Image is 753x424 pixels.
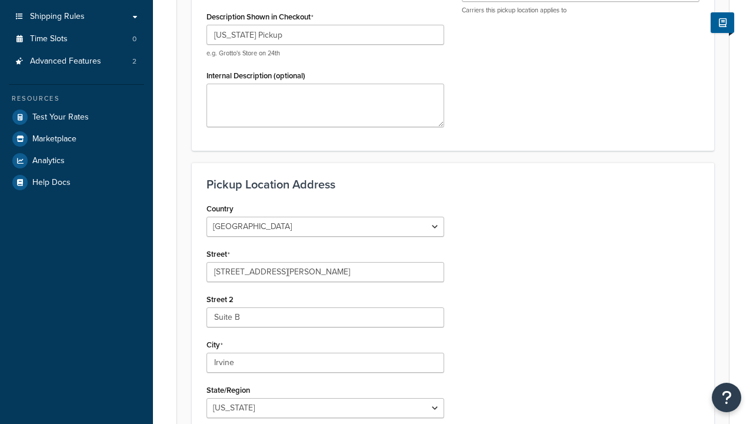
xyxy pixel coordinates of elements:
label: City [206,340,223,350]
button: Open Resource Center [712,383,741,412]
label: Street [206,250,230,259]
p: Carriers this pickup location applies to [462,6,699,15]
span: Help Docs [32,178,71,188]
label: State/Region [206,386,250,395]
span: Analytics [32,156,65,166]
label: Street 2 [206,295,234,304]
a: Time Slots0 [9,28,144,50]
label: Country [206,204,234,213]
span: Shipping Rules [30,12,85,22]
a: Marketplace [9,128,144,150]
span: Advanced Features [30,57,101,67]
a: Help Docs [9,172,144,193]
a: Test Your Rates [9,107,144,128]
label: Description Shown in Checkout [206,12,314,22]
span: Marketplace [32,134,76,144]
label: Internal Description (optional) [206,71,305,80]
a: Analytics [9,150,144,171]
span: Test Your Rates [32,112,89,122]
span: 2 [132,57,136,67]
div: Resources [9,94,144,104]
span: 0 [132,34,136,44]
li: Time Slots [9,28,144,50]
span: Time Slots [30,34,68,44]
button: Show Help Docs [711,12,734,33]
a: Advanced Features2 [9,51,144,72]
li: Advanced Features [9,51,144,72]
a: Shipping Rules [9,6,144,28]
h3: Pickup Location Address [206,178,699,191]
p: e.g. Grotto's Store on 24th [206,49,444,58]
